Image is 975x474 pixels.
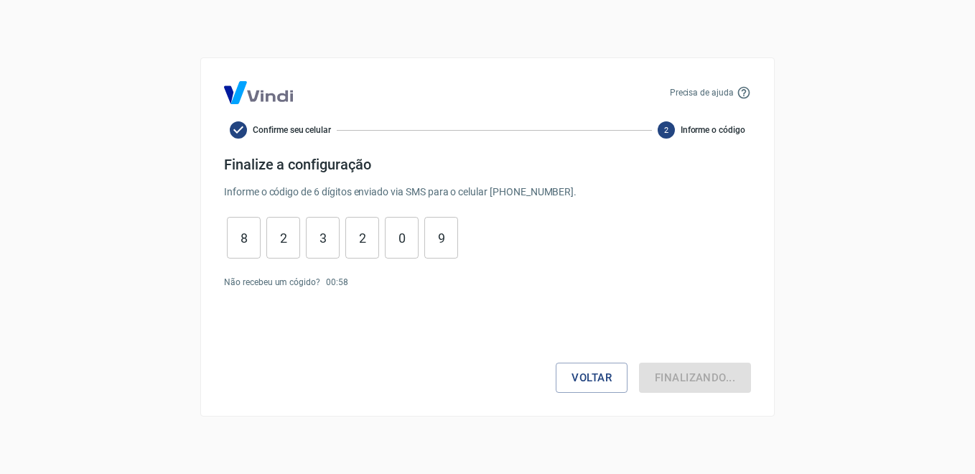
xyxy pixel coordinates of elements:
p: Não recebeu um cógido? [224,276,320,289]
button: Voltar [556,363,628,393]
p: 00 : 58 [326,276,348,289]
span: Informe o código [681,124,745,136]
h4: Finalize a configuração [224,156,751,173]
text: 2 [664,126,668,135]
p: Informe o código de 6 dígitos enviado via SMS para o celular [PHONE_NUMBER] . [224,185,751,200]
img: Logo Vind [224,81,293,104]
span: Confirme seu celular [253,124,331,136]
p: Precisa de ajuda [670,86,734,99]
